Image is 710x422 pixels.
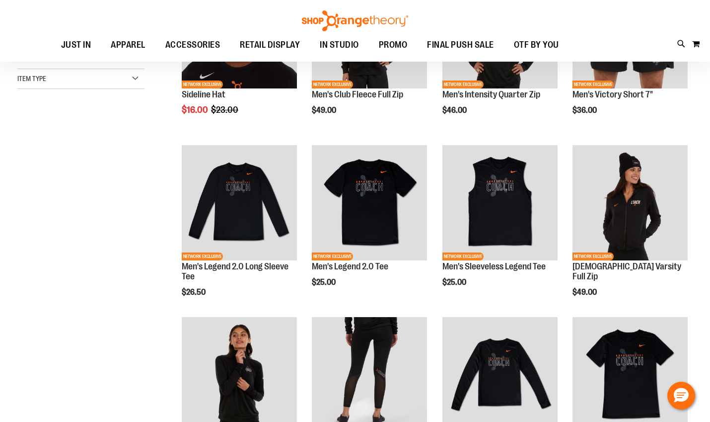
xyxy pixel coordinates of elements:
[312,261,388,271] a: Men's Legend 2.0 Tee
[442,278,468,287] span: $25.00
[442,261,546,271] a: Men's Sleeveless Legend Tee
[111,34,145,56] span: APPAREL
[182,261,288,281] a: Men's Legend 2.0 Long Sleeve Tee
[572,261,681,281] a: [DEMOGRAPHIC_DATA] Varsity Full Zip
[514,34,559,56] span: OTF BY YOU
[177,140,302,322] div: product
[312,145,427,262] a: OTF Mens Coach FA23 Legend 2.0 SS Tee - Black primary imageNETWORK EXCLUSIVE
[427,34,494,56] span: FINAL PUSH SALE
[572,106,598,115] span: $36.00
[572,253,614,260] span: NETWORK EXCLUSIVE
[61,34,91,56] span: JUST IN
[572,89,653,99] a: Men's Victory Short 7"
[572,288,598,297] span: $49.00
[182,145,297,262] a: OTF Mens Coach FA23 Legend 2.0 LS Tee - Black primary imageNETWORK EXCLUSIVE
[667,382,695,410] button: Hello, have a question? Let’s chat.
[312,106,338,115] span: $49.00
[182,89,225,99] a: Sideline Hat
[442,81,484,88] span: NETWORK EXCLUSIVE
[442,106,468,115] span: $46.00
[442,253,484,260] span: NETWORK EXCLUSIVE
[504,34,569,57] a: OTF BY YOU
[568,140,693,322] div: product
[312,278,337,287] span: $25.00
[182,145,297,260] img: OTF Mens Coach FA23 Legend 2.0 LS Tee - Black primary image
[182,105,210,115] span: $16.00
[155,34,230,57] a: ACCESSORIES
[312,81,353,88] span: NETWORK EXCLUSIVE
[312,253,353,260] span: NETWORK EXCLUSIVE
[442,145,558,260] img: OTF Mens Coach FA23 Legend Sleeveless Tee - Black primary image
[310,34,369,56] a: IN STUDIO
[182,253,223,260] span: NETWORK EXCLUSIVE
[369,34,418,57] a: PROMO
[572,145,688,262] a: OTF Ladies Coach FA23 Varsity Full Zip - Black primary imageNETWORK EXCLUSIVE
[572,145,688,260] img: OTF Ladies Coach FA23 Varsity Full Zip - Black primary image
[417,34,504,57] a: FINAL PUSH SALE
[312,89,403,99] a: Men's Club Fleece Full Zip
[312,145,427,260] img: OTF Mens Coach FA23 Legend 2.0 SS Tee - Black primary image
[320,34,359,56] span: IN STUDIO
[182,81,223,88] span: NETWORK EXCLUSIVE
[51,34,101,57] a: JUST IN
[240,34,300,56] span: RETAIL DISPLAY
[307,140,432,312] div: product
[211,105,240,115] span: $23.00
[379,34,408,56] span: PROMO
[230,34,310,57] a: RETAIL DISPLAY
[442,89,540,99] a: Men's Intensity Quarter Zip
[101,34,155,57] a: APPAREL
[437,140,563,312] div: product
[182,288,207,297] span: $26.50
[442,145,558,262] a: OTF Mens Coach FA23 Legend Sleeveless Tee - Black primary imageNETWORK EXCLUSIVE
[572,81,614,88] span: NETWORK EXCLUSIVE
[300,10,410,31] img: Shop Orangetheory
[165,34,220,56] span: ACCESSORIES
[17,75,46,83] span: Item Type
